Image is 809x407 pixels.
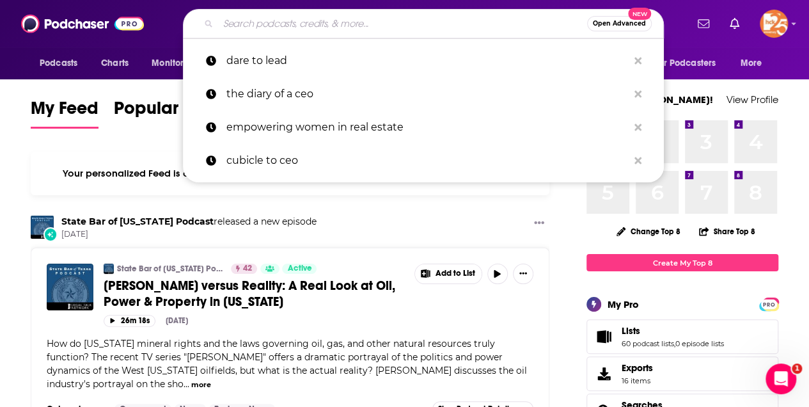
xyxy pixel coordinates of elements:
[761,299,776,309] span: PRO
[513,264,533,284] button: Show More Button
[183,44,664,77] a: dare to lead
[47,264,93,310] img: Landman versus Reality: A Real Look at Oil, Power & Property in Texas
[622,325,724,337] a: Lists
[183,111,664,144] a: empowering women in real estate
[31,152,549,195] div: Your personalized Feed is curated based on the Podcasts, Creators, Users, and Lists that you Follow.
[93,51,136,76] a: Charts
[608,298,639,310] div: My Pro
[226,77,628,111] p: the diary of a ceo
[622,339,674,348] a: 60 podcast lists
[586,254,778,271] a: Create My Top 8
[47,338,527,390] span: How do [US_STATE] mineral rights and the laws governing oil, gas, and other natural resources tru...
[184,378,189,390] span: ...
[654,54,716,72] span: For Podcasters
[114,97,223,127] span: Popular Feed
[21,12,144,36] img: Podchaser - Follow, Share and Rate Podcasts
[529,216,549,232] button: Show More Button
[587,16,652,31] button: Open AdvancedNew
[586,356,778,391] a: Exports
[760,10,788,38] button: Show profile menu
[609,223,688,239] button: Change Top 8
[675,339,724,348] a: 0 episode lists
[31,97,98,129] a: My Feed
[40,54,77,72] span: Podcasts
[586,319,778,354] span: Lists
[243,262,252,275] span: 42
[761,299,776,308] a: PRO
[698,219,756,244] button: Share Top 8
[628,8,651,20] span: New
[166,316,188,325] div: [DATE]
[104,278,405,310] a: [PERSON_NAME] versus Reality: A Real Look at Oil, Power & Property in [US_STATE]
[218,13,587,34] input: Search podcasts, credits, & more...
[622,325,640,337] span: Lists
[61,216,214,227] a: State Bar of Texas Podcast
[226,44,628,77] p: dare to lead
[191,379,211,390] button: more
[727,93,778,106] a: View Profile
[591,328,617,346] a: Lists
[622,362,653,374] span: Exports
[226,111,628,144] p: empowering women in real estate
[760,10,788,38] img: User Profile
[61,216,317,228] h3: released a new episode
[183,9,664,38] div: Search podcasts, credits, & more...
[152,54,197,72] span: Monitoring
[622,376,653,385] span: 16 items
[104,315,155,327] button: 26m 18s
[104,264,114,274] img: State Bar of Texas Podcast
[674,339,675,348] span: ,
[104,278,395,310] span: [PERSON_NAME] versus Reality: A Real Look at Oil, Power & Property in [US_STATE]
[31,97,98,127] span: My Feed
[415,264,482,283] button: Show More Button
[436,269,475,278] span: Add to List
[61,229,317,240] span: [DATE]
[31,216,54,239] img: State Bar of Texas Podcast
[725,13,744,35] a: Show notifications dropdown
[231,264,257,274] a: 42
[183,144,664,177] a: cubicle to ceo
[31,51,94,76] button: open menu
[792,363,802,374] span: 1
[766,363,796,394] iframe: Intercom live chat
[693,13,714,35] a: Show notifications dropdown
[183,77,664,111] a: the diary of a ceo
[591,365,617,383] span: Exports
[114,97,223,129] a: Popular Feed
[43,227,58,241] div: New Episode
[282,264,317,274] a: Active
[741,54,762,72] span: More
[732,51,778,76] button: open menu
[760,10,788,38] span: Logged in as kerrifulks
[117,264,223,274] a: State Bar of [US_STATE] Podcast
[287,262,311,275] span: Active
[143,51,214,76] button: open menu
[226,144,628,177] p: cubicle to ceo
[646,51,734,76] button: open menu
[101,54,129,72] span: Charts
[593,20,646,27] span: Open Advanced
